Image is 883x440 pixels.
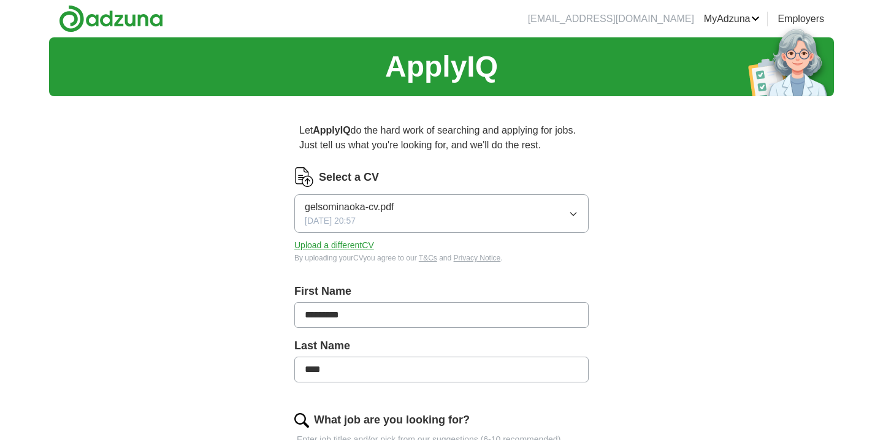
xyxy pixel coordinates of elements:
[294,118,589,157] p: Let do the hard work of searching and applying for jobs. Just tell us what you're looking for, an...
[704,12,760,26] a: MyAdzuna
[305,200,394,214] span: gelsominaoka-cv.pdf
[454,254,501,262] a: Privacy Notice
[385,45,498,89] h1: ApplyIQ
[314,412,470,428] label: What job are you looking for?
[294,167,314,187] img: CV Icon
[313,125,350,135] strong: ApplyIQ
[294,283,589,300] label: First Name
[294,252,589,264] div: By uploading your CV you agree to our and .
[294,338,589,354] label: Last Name
[319,169,379,186] label: Select a CV
[59,5,163,32] img: Adzuna logo
[305,214,356,227] span: [DATE] 20:57
[294,194,589,233] button: gelsominaoka-cv.pdf[DATE] 20:57
[778,12,824,26] a: Employers
[419,254,437,262] a: T&Cs
[294,413,309,428] img: search.png
[294,239,374,252] button: Upload a differentCV
[528,12,694,26] li: [EMAIL_ADDRESS][DOMAIN_NAME]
